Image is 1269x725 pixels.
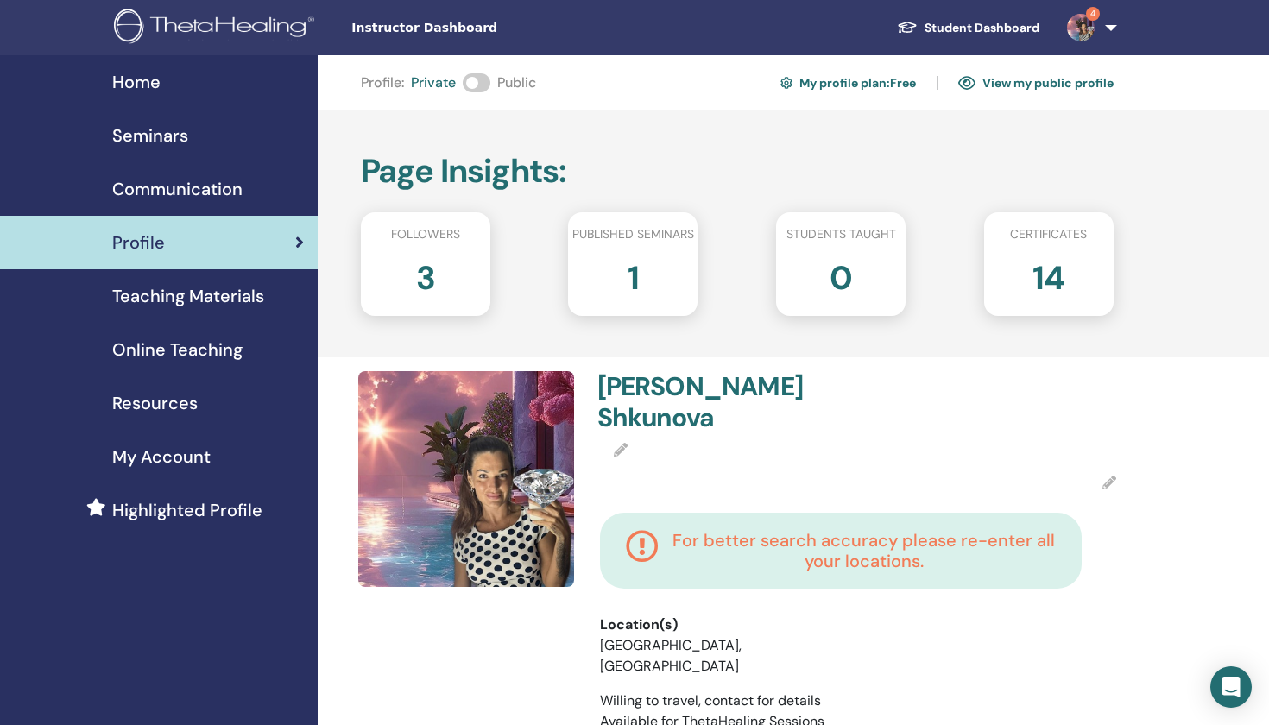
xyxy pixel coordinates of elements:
[572,225,694,243] span: Published seminars
[112,444,211,470] span: My Account
[600,691,821,709] span: Willing to travel, contact for details
[786,225,896,243] span: Students taught
[112,497,262,523] span: Highlighted Profile
[628,250,639,299] h2: 1
[112,390,198,416] span: Resources
[391,225,460,243] span: Followers
[600,635,800,677] li: [GEOGRAPHIC_DATA], [GEOGRAPHIC_DATA]
[1210,666,1252,708] div: Open Intercom Messenger
[112,176,243,202] span: Communication
[897,20,918,35] img: graduation-cap-white.svg
[1010,225,1087,243] span: Certificates
[883,12,1053,44] a: Student Dashboard
[830,250,852,299] h2: 0
[358,371,574,587] img: default.jpg
[1086,7,1100,21] span: 4
[780,74,792,91] img: cog.svg
[361,72,404,93] span: Profile :
[597,371,848,433] h4: [PERSON_NAME] Shkunova
[351,19,610,37] span: Instructor Dashboard
[112,230,165,255] span: Profile
[411,72,456,93] span: Private
[672,530,1057,571] h4: For better search accuracy please re-enter all your locations.
[361,152,1114,192] h2: Page Insights :
[112,123,188,148] span: Seminars
[958,75,975,91] img: eye.svg
[1067,14,1095,41] img: default.jpg
[1032,250,1064,299] h2: 14
[114,9,320,47] img: logo.png
[497,72,536,93] span: Public
[112,69,161,95] span: Home
[600,615,678,635] span: Location(s)
[780,69,916,97] a: My profile plan:Free
[416,250,435,299] h2: 3
[112,337,243,362] span: Online Teaching
[112,283,264,309] span: Teaching Materials
[958,69,1114,97] a: View my public profile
